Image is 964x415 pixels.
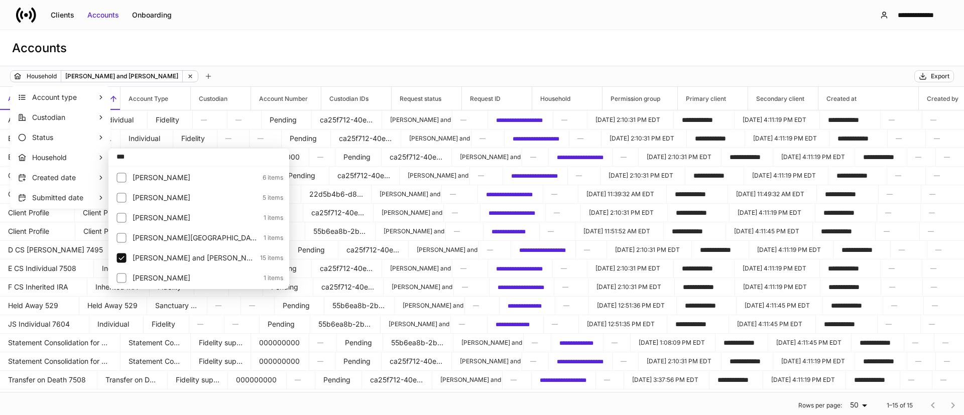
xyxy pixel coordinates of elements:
p: Custodian [32,112,97,122]
p: Submitted date [32,193,97,203]
p: Schechter, John and Charlotte [133,253,254,263]
p: 6 items [257,174,283,182]
p: 1 items [258,274,283,282]
p: 1 items [258,234,283,242]
p: Status [32,132,97,143]
p: Schechter, Charlotte [133,233,258,243]
p: Household [32,153,97,163]
p: Schommer, James [133,273,258,283]
p: Account type [32,92,97,102]
p: 1 items [258,214,283,222]
p: Created date [32,173,97,183]
p: 5 items [257,194,283,202]
p: Paschal, Kimberly [133,213,258,223]
p: Kariesch, Lori [133,173,257,183]
p: 15 items [254,254,283,262]
p: Kowarsch, Susan [133,193,257,203]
